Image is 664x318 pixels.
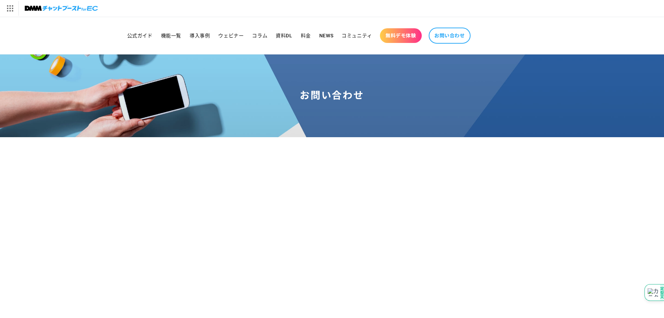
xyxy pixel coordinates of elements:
a: NEWS [315,28,337,43]
a: ウェビナー [214,28,248,43]
a: 無料デモ体験 [380,28,422,43]
a: 公式ガイド [123,28,157,43]
a: コミュニティ [337,28,376,43]
img: サービス [1,1,18,16]
span: 無料デモ体験 [386,32,416,39]
a: お問い合わせ [429,28,471,44]
button: 定型文 [644,284,664,301]
span: コラム [252,32,267,39]
span: 公式ガイド [127,32,153,39]
span: コミュニティ [342,32,372,39]
h1: お問い合わせ [8,89,656,102]
a: 導入事例 [185,28,214,43]
a: 資料DL [272,28,296,43]
p: 定型文 [660,287,664,299]
span: ウェビナー [218,32,244,39]
span: 資料DL [276,32,292,39]
a: コラム [248,28,272,43]
div: 定型文モーダルを開く（ドラッグで移動できます） [644,284,664,301]
a: 料金 [297,28,315,43]
a: 機能一覧 [157,28,185,43]
span: 機能一覧 [161,32,181,39]
span: 導入事例 [190,32,210,39]
span: NEWS [319,32,333,39]
span: 料金 [301,32,311,39]
img: チャットブーストforEC [25,3,98,13]
span: お問い合わせ [434,32,465,39]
